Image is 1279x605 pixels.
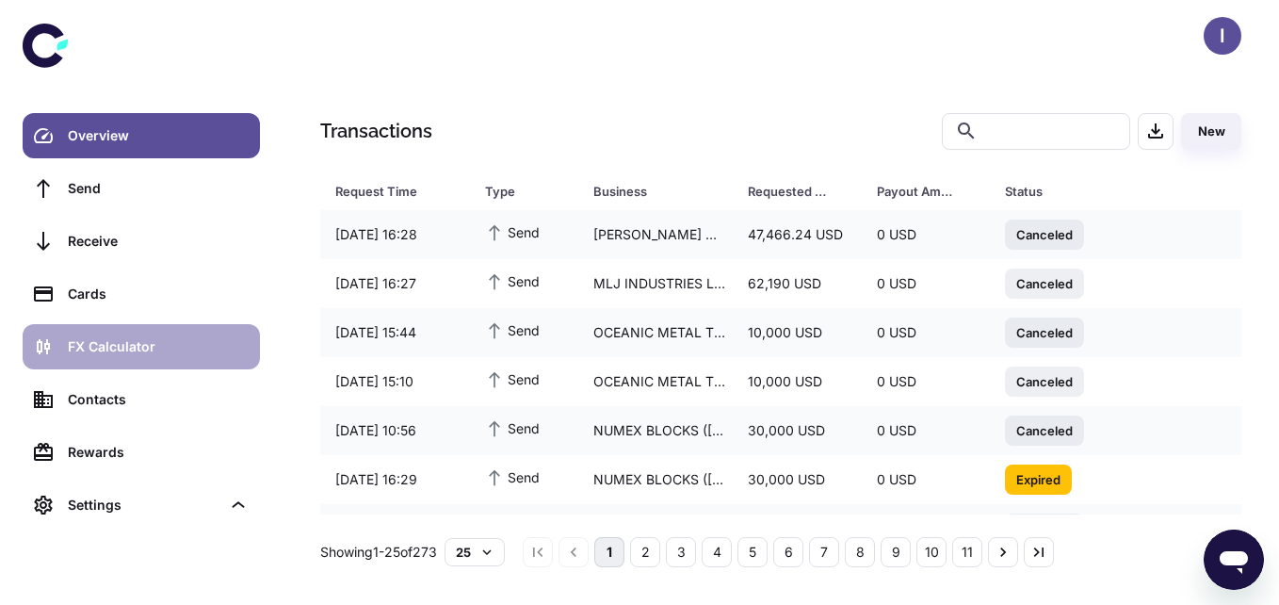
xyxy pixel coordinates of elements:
span: Send [485,466,540,487]
div: Cards [68,284,249,304]
div: Receive [68,231,249,252]
span: Canceled [1005,322,1084,341]
button: Go to page 11 [952,537,982,567]
div: [DATE] 16:27 [320,266,470,302]
button: Go to page 7 [809,537,839,567]
span: Send [485,417,540,438]
div: Contacts [68,389,249,410]
span: Canceled [1005,273,1084,292]
div: Settings [23,482,260,528]
div: 0 USD [862,364,991,400]
div: Requested Amount [748,178,830,204]
div: 0 USD [862,462,991,498]
div: [DATE] 15:10 [320,364,470,400]
button: Go to page 9 [881,537,911,567]
a: Rewards [23,430,260,475]
span: Send [485,270,540,291]
button: New [1181,113,1241,150]
div: 10,000 USD [733,364,862,400]
button: Go to page 6 [773,537,803,567]
span: Payout Amount [877,178,983,204]
button: Go to next page [988,537,1018,567]
div: 0 USD [862,217,991,253]
div: Request Time [335,178,438,204]
div: Status [1005,178,1139,204]
span: Canceled [1005,420,1084,439]
div: NUMEX BLOCKS ([GEOGRAPHIC_DATA]) PVT LTD [578,462,733,498]
span: Canceled [1005,224,1084,243]
div: 10,000 USD [733,315,862,351]
span: Requested Amount [748,178,854,204]
button: Go to last page [1024,537,1054,567]
a: Overview [23,113,260,158]
div: [PERSON_NAME] DENISSION ([GEOGRAPHIC_DATA]) PRIVATE LTD [578,217,733,253]
span: Expired [1005,469,1072,488]
div: [DATE] 16:07 [320,511,470,547]
span: Send [485,319,540,340]
div: Type [485,178,546,204]
button: Go to page 4 [702,537,732,567]
button: Go to page 8 [845,537,875,567]
div: OCEANIC METAL TRADING CO.,LTD [578,364,733,400]
h1: Transactions [320,117,432,145]
div: [DATE] 15:44 [320,315,470,351]
span: Status [1005,178,1163,204]
iframe: Button to launch messaging window [1204,530,1264,590]
div: 30,000 USD [733,511,862,547]
div: 0 USD [862,266,991,302]
button: 25 [445,538,505,566]
div: Rewards [68,442,249,463]
div: 0 USD [862,511,991,547]
div: Overview [68,125,249,146]
button: Go to page 10 [916,537,947,567]
a: Contacts [23,377,260,422]
div: [DATE] 16:29 [320,462,470,498]
span: Request Time [335,178,462,204]
span: Canceled [1005,371,1084,390]
div: MLJ INDUSTRIES LIMITED [578,266,733,302]
a: Send [23,166,260,211]
span: Send [485,221,540,242]
div: 0 USD [862,413,991,449]
nav: pagination navigation [520,537,1057,567]
div: 30,000 USD [733,462,862,498]
span: Send [485,368,540,389]
div: Settings [68,495,220,515]
a: Cards [23,271,260,317]
div: [DATE] 10:56 [320,413,470,449]
p: Showing 1-25 of 273 [320,542,437,563]
div: Payout Amount [877,178,959,204]
button: Go to page 2 [630,537,660,567]
a: FX Calculator [23,324,260,369]
button: Go to page 5 [737,537,768,567]
div: Send [68,178,249,199]
a: Receive [23,219,260,264]
div: [DATE] 16:28 [320,217,470,253]
button: I [1204,17,1241,55]
div: OCEANIC METAL TRADING CO.,LTD [578,315,733,351]
div: NUMEX BLOCKS ([GEOGRAPHIC_DATA]) PVT LTD [578,413,733,449]
div: 0 USD [862,315,991,351]
div: FX Calculator [68,336,249,357]
button: Go to page 3 [666,537,696,567]
span: Type [485,178,571,204]
div: NUMEX BLOCKS ([GEOGRAPHIC_DATA]) PVT LTD [578,511,733,547]
div: 30,000 USD [733,413,862,449]
div: 47,466.24 USD [733,217,862,253]
div: 62,190 USD [733,266,862,302]
button: page 1 [594,537,624,567]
